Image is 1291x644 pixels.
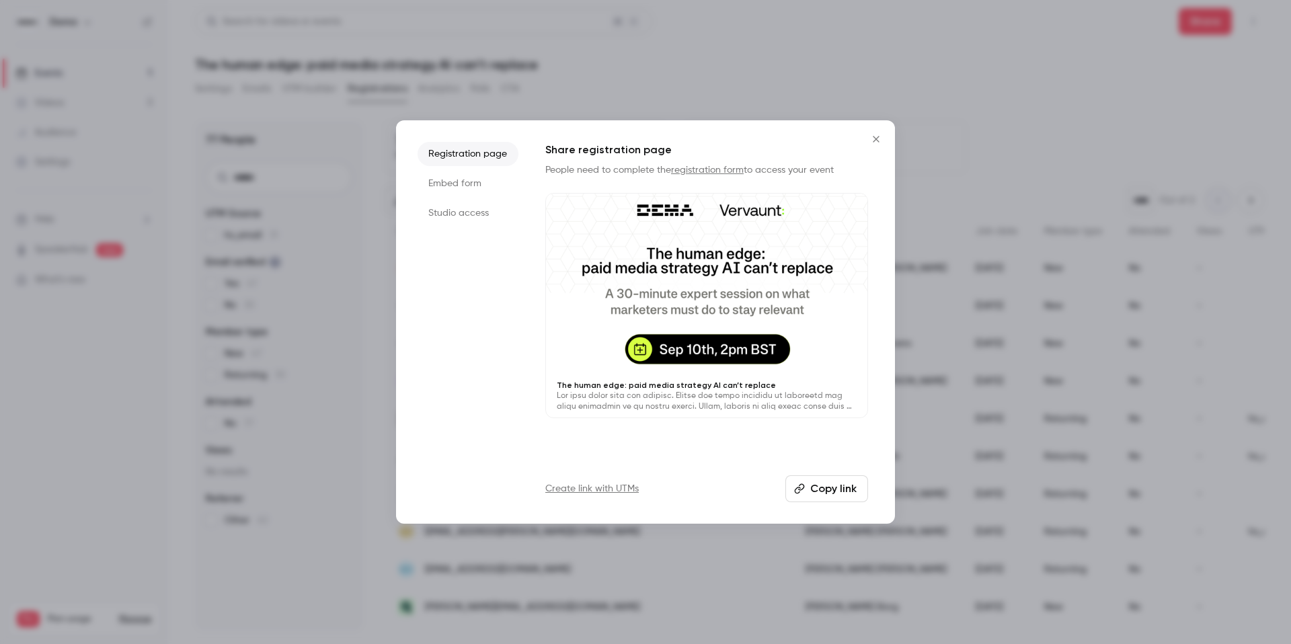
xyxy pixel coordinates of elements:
p: Lor ipsu dolor sita con adipisc. Elitse doe tempo incididu ut laboreetd mag aliqu enimadmin ve qu... [557,391,857,412]
li: Registration page [418,142,518,166]
a: Create link with UTMs [545,482,639,495]
p: The human edge: paid media strategy AI can’t replace [557,380,857,391]
a: registration form [671,165,744,175]
li: Studio access [418,201,518,225]
a: The human edge: paid media strategy AI can’t replaceLor ipsu dolor sita con adipisc. Elitse doe t... [545,193,868,418]
button: Close [863,126,890,153]
p: People need to complete the to access your event [545,163,868,177]
li: Embed form [418,171,518,196]
button: Copy link [785,475,868,502]
h1: Share registration page [545,142,868,158]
